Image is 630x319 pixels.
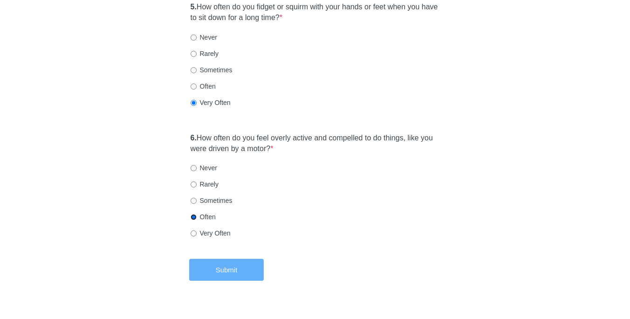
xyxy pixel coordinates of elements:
[191,163,217,173] label: Never
[191,133,440,154] label: How often do you feel overly active and compelled to do things, like you were driven by a motor?
[191,2,440,23] label: How often do you fidget or squirm with your hands or feet when you have to sit down for a long time?
[191,67,197,73] input: Sometimes
[191,214,197,220] input: Often
[191,181,197,187] input: Rarely
[191,165,197,171] input: Never
[191,229,231,238] label: Very Often
[189,259,264,281] button: Submit
[191,134,197,142] strong: 6.
[191,196,233,205] label: Sometimes
[191,82,216,91] label: Often
[191,198,197,204] input: Sometimes
[191,49,219,58] label: Rarely
[191,33,217,42] label: Never
[191,180,219,189] label: Rarely
[191,100,197,106] input: Very Often
[191,3,197,11] strong: 5.
[191,35,197,41] input: Never
[191,65,233,75] label: Sometimes
[191,51,197,57] input: Rarely
[191,230,197,236] input: Very Often
[191,83,197,90] input: Often
[191,212,216,222] label: Often
[191,98,231,107] label: Very Often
